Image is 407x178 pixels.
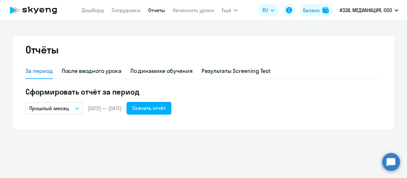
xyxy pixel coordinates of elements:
[112,7,141,13] a: Сотрудники
[25,87,382,97] h5: Сформировать отчёт за период
[130,67,193,75] div: По динамике обучения
[82,7,104,13] a: Дашборд
[322,7,329,13] img: balance
[148,7,165,13] a: Отчеты
[127,102,171,115] button: Скачать отчёт
[336,3,402,18] button: #338, МЕДИАНАЦИЯ, ООО
[299,4,333,17] button: Балансbalance
[25,102,83,114] button: Прошлый месяц
[262,6,268,14] span: RU
[222,4,238,17] button: Ещё
[132,104,166,112] div: Скачать отчёт
[29,104,69,112] p: Прошлый месяц
[25,43,59,56] h2: Отчёты
[62,67,121,75] div: После вводного урока
[303,6,320,14] div: Баланс
[258,4,279,17] button: RU
[25,67,53,75] div: За период
[88,105,121,112] span: [DATE] — [DATE]
[173,7,214,13] a: Начислить уроки
[202,67,271,75] div: Результаты Screening Test
[222,6,231,14] span: Ещё
[340,6,392,14] p: #338, МЕДИАНАЦИЯ, ООО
